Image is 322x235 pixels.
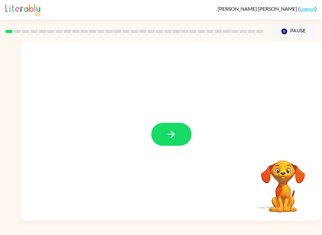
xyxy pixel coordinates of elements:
a: Logout [300,6,315,12]
button: Pause [271,24,317,39]
img: Literably [5,3,40,16]
span: [PERSON_NAME] [PERSON_NAME] [218,6,298,12]
video: Your browser must support playing .mp4 files to use Literably. Please try using another browser. [252,150,314,213]
div: ( ) [218,6,317,12]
